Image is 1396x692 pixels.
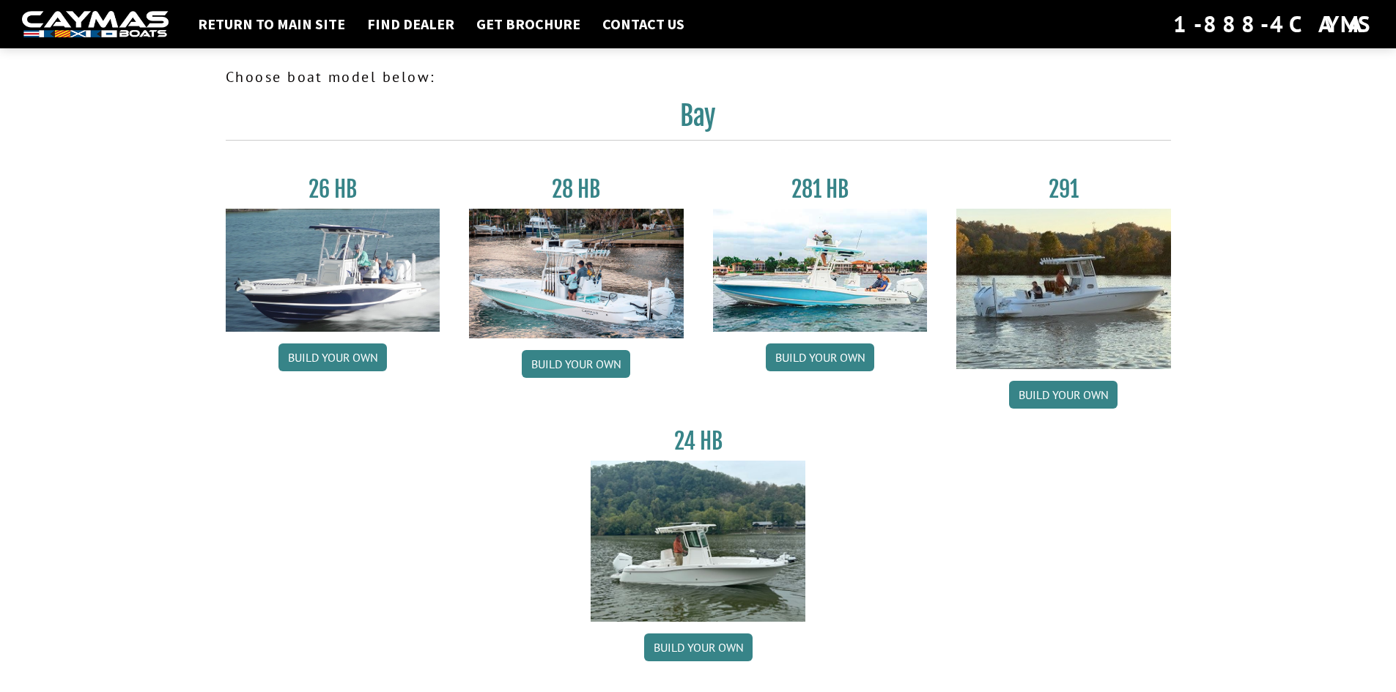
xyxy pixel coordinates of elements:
a: Return to main site [191,15,352,34]
a: Find Dealer [360,15,462,34]
a: Build your own [278,343,387,371]
p: Choose boat model below: [226,66,1171,88]
img: 291_Thumbnail.jpg [956,209,1171,369]
a: Build your own [522,350,630,378]
h3: 26 HB [226,176,440,203]
a: Get Brochure [469,15,588,34]
h3: 281 HB [713,176,928,203]
img: 24_HB_thumbnail.jpg [591,461,805,621]
div: 1-888-4CAYMAS [1173,8,1374,40]
img: 28_hb_thumbnail_for_caymas_connect.jpg [469,209,684,338]
a: Build your own [1009,381,1118,409]
h2: Bay [226,100,1171,141]
a: Build your own [644,633,753,661]
a: Contact Us [595,15,692,34]
img: 28-hb-twin.jpg [713,209,928,332]
img: 26_new_photo_resized.jpg [226,209,440,332]
h3: 28 HB [469,176,684,203]
img: white-logo-c9c8dbefe5ff5ceceb0f0178aa75bf4bb51f6bca0971e226c86eb53dfe498488.png [22,11,169,38]
h3: 24 HB [591,428,805,455]
h3: 291 [956,176,1171,203]
a: Build your own [766,343,874,371]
